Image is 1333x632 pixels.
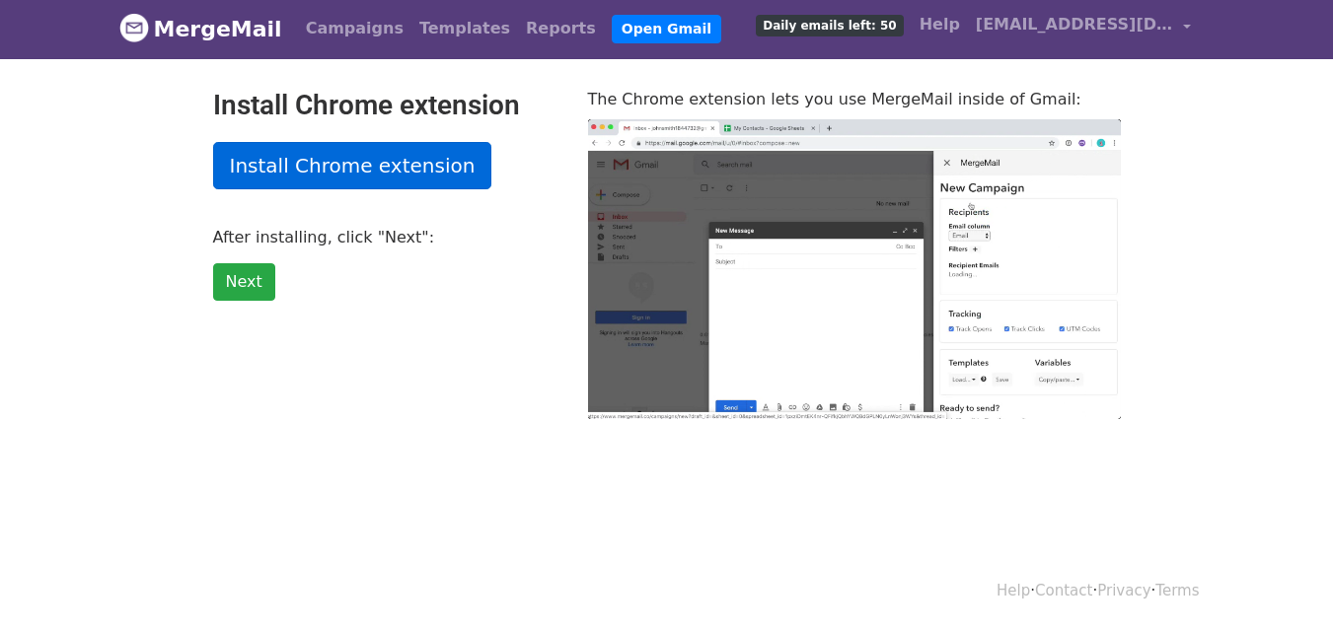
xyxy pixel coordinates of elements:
a: [EMAIL_ADDRESS][DOMAIN_NAME] [968,5,1199,51]
a: Next [213,263,275,301]
a: Help [912,5,968,44]
span: Daily emails left: 50 [756,15,903,36]
a: Templates [411,9,518,48]
a: Campaigns [298,9,411,48]
a: Daily emails left: 50 [748,5,911,44]
span: [EMAIL_ADDRESS][DOMAIN_NAME] [976,13,1173,36]
a: Terms [1155,582,1199,599]
div: Tiện ích trò chuyện [1234,537,1333,632]
a: MergeMail [119,8,282,49]
a: Privacy [1097,582,1150,599]
iframe: Chat Widget [1234,537,1333,632]
a: Install Chrome extension [213,142,492,189]
a: Reports [518,9,604,48]
div: · · · [105,550,1229,632]
p: After installing, click "Next": [213,227,558,247]
a: Help [997,582,1030,599]
p: The Chrome extension lets you use MergeMail inside of Gmail: [588,89,1121,109]
a: Contact [1035,582,1092,599]
a: Open Gmail [612,15,721,43]
h2: Install Chrome extension [213,89,558,122]
img: MergeMail logo [119,13,149,42]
